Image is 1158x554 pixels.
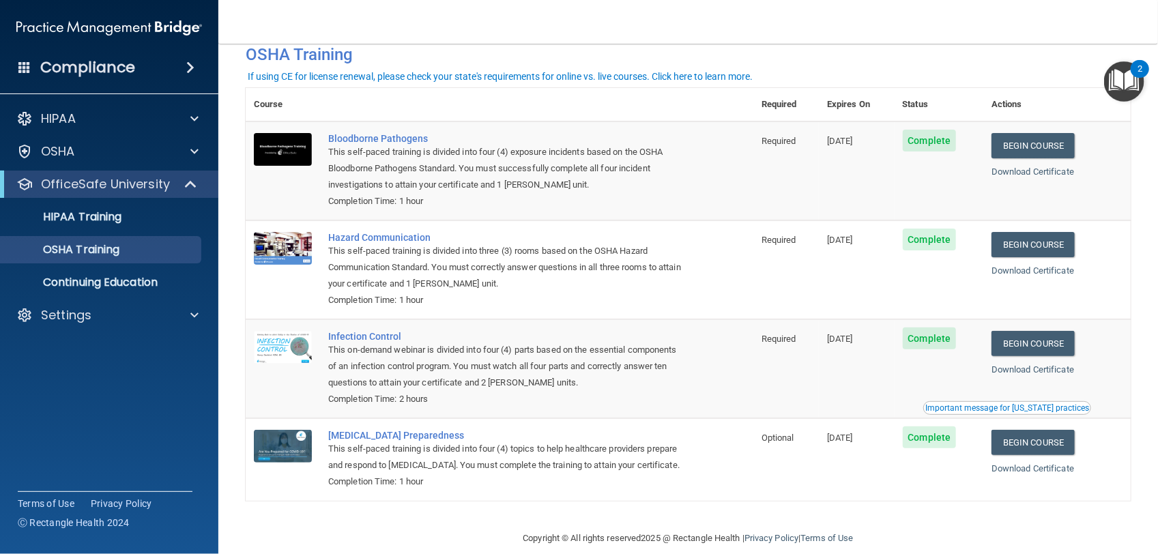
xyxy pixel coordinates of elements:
a: Download Certificate [991,463,1074,473]
span: Optional [762,433,794,443]
p: HIPAA Training [9,210,121,224]
p: HIPAA [41,111,76,127]
p: OSHA [41,143,75,160]
a: Privacy Policy [91,497,152,510]
h4: OSHA Training [246,45,1131,64]
a: Terms of Use [18,497,74,510]
th: Expires On [819,88,894,121]
a: Begin Course [991,232,1075,257]
button: If using CE for license renewal, please check your state's requirements for online vs. live cours... [246,70,755,83]
h4: Compliance [40,58,135,77]
a: Download Certificate [991,265,1074,276]
div: 2 [1138,69,1142,87]
span: Complete [903,327,957,349]
div: This on-demand webinar is divided into four (4) parts based on the essential components of an inf... [328,342,685,391]
th: Status [895,88,984,121]
span: Required [762,334,796,344]
a: Terms of Use [800,533,853,543]
span: [DATE] [827,235,853,245]
span: Required [762,136,796,146]
div: This self-paced training is divided into three (3) rooms based on the OSHA Hazard Communication S... [328,243,685,292]
img: PMB logo [16,14,202,42]
span: [DATE] [827,433,853,443]
span: Ⓒ Rectangle Health 2024 [18,516,130,529]
button: Read this if you are a dental practitioner in the state of CA [923,401,1091,415]
div: Completion Time: 1 hour [328,292,685,308]
div: Completion Time: 1 hour [328,473,685,490]
a: OfficeSafe University [16,176,198,192]
a: [MEDICAL_DATA] Preparedness [328,430,685,441]
div: This self-paced training is divided into four (4) topics to help healthcare providers prepare and... [328,441,685,473]
a: HIPAA [16,111,199,127]
span: Complete [903,426,957,448]
th: Actions [983,88,1131,121]
a: OSHA [16,143,199,160]
p: OSHA Training [9,243,119,257]
a: Begin Course [991,331,1075,356]
div: This self-paced training is divided into four (4) exposure incidents based on the OSHA Bloodborne... [328,144,685,193]
p: OfficeSafe University [41,176,170,192]
span: [DATE] [827,136,853,146]
span: [DATE] [827,334,853,344]
a: Begin Course [991,430,1075,455]
th: Course [246,88,320,121]
a: Settings [16,307,199,323]
span: Required [762,235,796,245]
div: Important message for [US_STATE] practices [925,404,1089,412]
span: Complete [903,229,957,250]
a: Download Certificate [991,364,1074,375]
th: Required [753,88,819,121]
a: Bloodborne Pathogens [328,133,685,144]
div: Completion Time: 2 hours [328,391,685,407]
a: Begin Course [991,133,1075,158]
button: Open Resource Center, 2 new notifications [1104,61,1144,102]
span: Complete [903,130,957,151]
p: Continuing Education [9,276,195,289]
p: Settings [41,307,91,323]
a: Infection Control [328,331,685,342]
a: Privacy Policy [744,533,798,543]
div: Completion Time: 1 hour [328,193,685,209]
div: If using CE for license renewal, please check your state's requirements for online vs. live cours... [248,72,753,81]
a: Hazard Communication [328,232,685,243]
a: Download Certificate [991,166,1074,177]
